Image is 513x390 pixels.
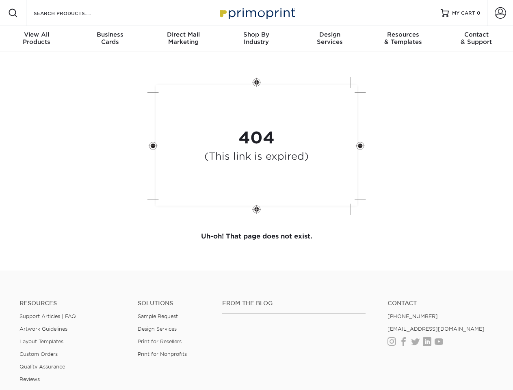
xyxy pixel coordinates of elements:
strong: Uh-oh! That page does not exist. [201,232,312,240]
a: Design Services [138,326,177,332]
span: Contact [440,31,513,38]
div: Services [293,31,366,45]
a: Resources& Templates [366,26,439,52]
div: Marketing [147,31,220,45]
span: Business [73,31,146,38]
span: Shop By [220,31,293,38]
a: BusinessCards [73,26,146,52]
a: [PHONE_NUMBER] [387,313,438,319]
div: Industry [220,31,293,45]
a: Custom Orders [19,351,58,357]
a: Sample Request [138,313,178,319]
div: & Templates [366,31,439,45]
div: Cards [73,31,146,45]
a: Print for Nonprofits [138,351,187,357]
strong: 404 [238,128,275,147]
a: Support Articles | FAQ [19,313,76,319]
a: Contact& Support [440,26,513,52]
div: & Support [440,31,513,45]
span: MY CART [452,10,475,17]
input: SEARCH PRODUCTS..... [33,8,112,18]
a: Shop ByIndustry [220,26,293,52]
span: Direct Mail [147,31,220,38]
h4: (This link is expired) [204,151,309,162]
h4: Solutions [138,300,210,307]
a: DesignServices [293,26,366,52]
span: 0 [477,10,481,16]
h4: Resources [19,300,126,307]
a: Print for Resellers [138,338,182,344]
a: Quality Assurance [19,364,65,370]
span: Resources [366,31,439,38]
a: Reviews [19,376,40,382]
a: Artwork Guidelines [19,326,67,332]
a: Direct MailMarketing [147,26,220,52]
img: Primoprint [216,4,297,22]
span: Design [293,31,366,38]
a: Layout Templates [19,338,63,344]
h4: From the Blog [222,300,366,307]
a: [EMAIL_ADDRESS][DOMAIN_NAME] [387,326,485,332]
a: Contact [387,300,494,307]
